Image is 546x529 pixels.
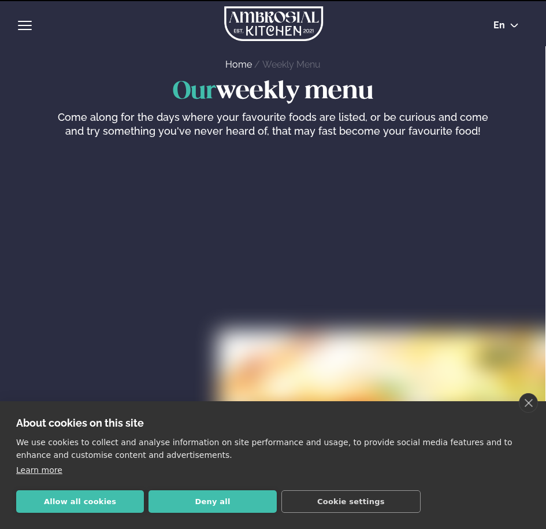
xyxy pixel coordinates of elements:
button: hamburger [18,19,32,32]
strong: About cookies on this site [16,417,144,429]
span: Our [173,80,216,103]
p: Come along for the days where your favourite foods are listed, or be curious and come and try som... [54,110,491,138]
button: Cookie settings [281,490,421,513]
a: Home [225,59,252,70]
img: logo [224,6,323,41]
button: en [484,21,528,30]
span: / [254,59,262,70]
a: Weekly Menu [262,59,321,70]
p: We use cookies to collect and analyse information on site performance and usage, to provide socia... [16,436,530,461]
h1: weekly menu [23,79,522,106]
button: Allow all cookies [16,490,144,513]
a: close [519,393,538,413]
a: Learn more [16,465,62,475]
button: Deny all [148,490,276,513]
span: en [493,21,505,30]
